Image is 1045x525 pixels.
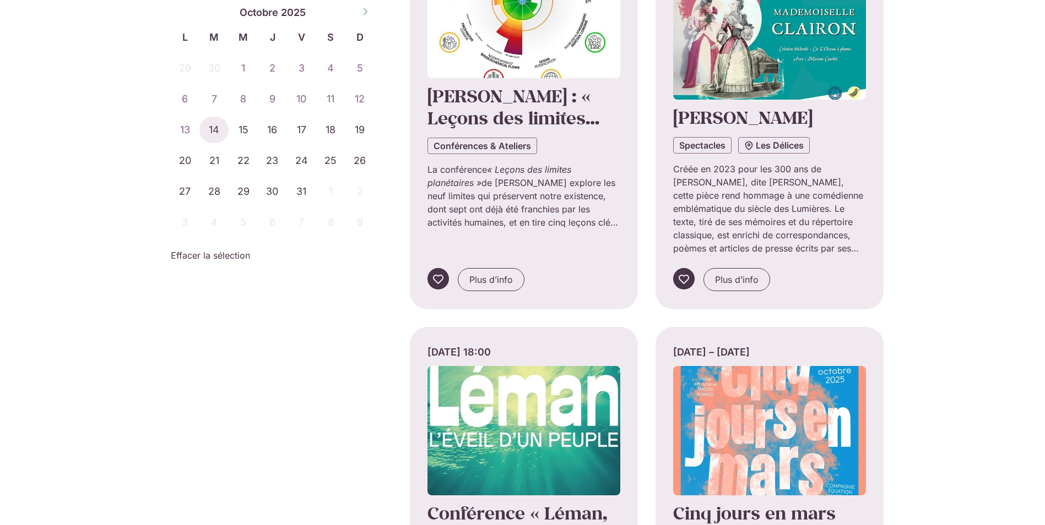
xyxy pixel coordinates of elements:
[171,117,200,143] span: Octobre 13, 2025
[738,137,810,154] a: Les Délices
[316,209,345,236] span: Novembre 8, 2025
[258,86,287,112] span: Octobre 9, 2025
[171,209,200,236] span: Novembre 3, 2025
[469,273,513,286] span: Plus d’info
[229,147,258,174] span: Octobre 22, 2025
[258,117,287,143] span: Octobre 16, 2025
[229,86,258,112] span: Octobre 8, 2025
[258,209,287,236] span: Novembre 6, 2025
[258,178,287,205] span: Octobre 30, 2025
[199,117,229,143] span: Octobre 14, 2025
[316,55,345,81] span: Octobre 4, 2025
[715,273,759,286] span: Plus d’info
[258,30,287,45] span: J
[229,55,258,81] span: Octobre 1, 2025
[427,163,620,229] p: La conférence de [PERSON_NAME] explore les neuf limites qui préservent notre existence, dont sept...
[287,86,316,112] span: Octobre 10, 2025
[287,117,316,143] span: Octobre 17, 2025
[703,268,770,291] a: Plus d’info
[316,86,345,112] span: Octobre 11, 2025
[316,147,345,174] span: Octobre 25, 2025
[229,178,258,205] span: Octobre 29, 2025
[287,178,316,205] span: Octobre 31, 2025
[427,138,537,154] a: Conférences & Ateliers
[199,209,229,236] span: Novembre 4, 2025
[345,55,375,81] span: Octobre 5, 2025
[345,117,375,143] span: Octobre 19, 2025
[258,55,287,81] span: Octobre 2, 2025
[427,164,571,188] em: « Leçons des limites planétaires »
[316,30,345,45] span: S
[316,117,345,143] span: Octobre 18, 2025
[281,5,306,20] span: 2025
[673,137,732,154] a: Spectacles
[345,178,375,205] span: Novembre 2, 2025
[345,30,375,45] span: D
[427,344,620,359] div: [DATE] 18:00
[287,55,316,81] span: Octobre 3, 2025
[673,501,836,524] a: Cinq jours en mars
[171,30,200,45] span: L
[171,178,200,205] span: Octobre 27, 2025
[171,249,250,262] a: Effacer la sélection
[171,147,200,174] span: Octobre 20, 2025
[258,147,287,174] span: Octobre 23, 2025
[171,86,200,112] span: Octobre 6, 2025
[199,30,229,45] span: M
[199,147,229,174] span: Octobre 21, 2025
[199,178,229,205] span: Octobre 28, 2025
[240,5,278,20] span: Octobre
[345,86,375,112] span: Octobre 12, 2025
[427,84,599,152] a: [PERSON_NAME] : « Leçons des limites planétaires »
[673,162,866,255] p: Créée en 2023 pour les 300 ans de [PERSON_NAME], dite [PERSON_NAME], cette pièce rend hommage à u...
[199,55,229,81] span: Septembre 30, 2025
[229,117,258,143] span: Octobre 15, 2025
[171,55,200,81] span: Septembre 29, 2025
[229,30,258,45] span: M
[287,209,316,236] span: Novembre 7, 2025
[287,147,316,174] span: Octobre 24, 2025
[673,344,866,359] div: [DATE] – [DATE]
[199,86,229,112] span: Octobre 7, 2025
[287,30,316,45] span: V
[673,106,813,129] a: [PERSON_NAME]
[229,209,258,236] span: Novembre 5, 2025
[345,147,375,174] span: Octobre 26, 2025
[458,268,524,291] a: Plus d’info
[316,178,345,205] span: Novembre 1, 2025
[345,209,375,236] span: Novembre 9, 2025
